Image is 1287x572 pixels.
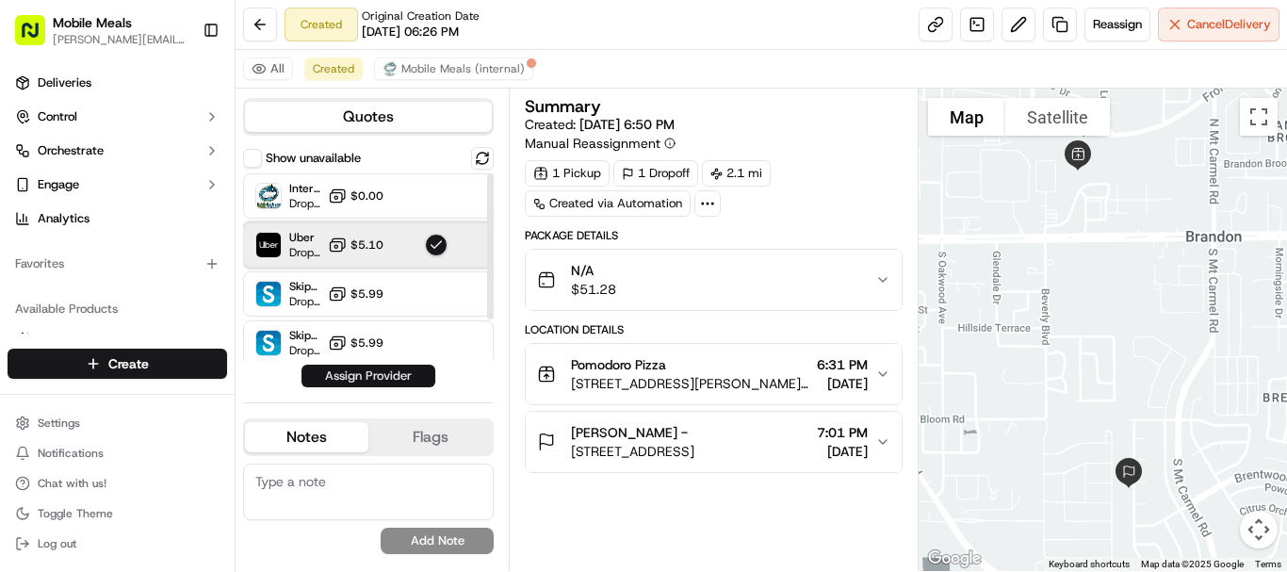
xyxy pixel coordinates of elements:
[19,275,34,290] div: 📗
[38,142,104,159] span: Orchestrate
[525,190,691,217] a: Created via Automation
[256,233,281,257] img: Uber
[289,181,320,196] span: Internal $0
[8,8,195,53] button: Mobile Meals[PERSON_NAME][EMAIL_ADDRESS][DOMAIN_NAME]
[108,354,149,373] span: Create
[256,184,281,208] img: Mobile Meals (internal)
[38,74,91,91] span: Deliveries
[11,266,152,300] a: 📗Knowledge Base
[159,275,174,290] div: 💻
[8,410,227,436] button: Settings
[38,108,77,125] span: Control
[328,334,383,352] button: $5.99
[350,188,383,204] span: $0.00
[256,331,281,355] img: Skipcart
[525,160,610,187] div: 1 Pickup
[526,344,902,404] button: Pomodoro Pizza[STREET_ADDRESS][PERSON_NAME][PERSON_NAME]6:31 PM[DATE]
[525,322,903,337] div: Location Details
[8,102,227,132] button: Control
[133,319,228,334] a: Powered byPylon
[8,470,227,497] button: Chat with us!
[8,531,227,557] button: Log out
[8,136,227,166] button: Orchestrate
[8,440,227,466] button: Notifications
[38,416,80,431] span: Settings
[320,186,343,208] button: Start new chat
[38,176,79,193] span: Engage
[1158,8,1279,41] button: CancelDelivery
[304,57,363,80] button: Created
[362,24,459,41] span: [DATE] 06:26 PM
[1255,559,1281,569] a: Terms (opens in new tab)
[525,228,903,243] div: Package Details
[8,68,227,98] a: Deliveries
[526,250,902,310] button: N/A$51.28
[328,187,383,205] button: $0.00
[374,57,533,80] button: Mobile Meals (internal)
[245,422,368,452] button: Notes
[8,500,227,527] button: Toggle Theme
[525,115,675,134] span: Created:
[266,150,361,167] label: Show unavailable
[8,204,227,234] a: Analytics
[1187,16,1271,33] span: Cancel Delivery
[817,355,868,374] span: 6:31 PM
[350,286,383,302] span: $5.99
[579,116,675,133] span: [DATE] 6:50 PM
[928,98,1005,136] button: Show street map
[289,328,320,343] span: Skipcart
[571,442,694,461] span: [STREET_ADDRESS]
[571,374,809,393] span: [STREET_ADDRESS][PERSON_NAME][PERSON_NAME]
[64,180,309,199] div: Start new chat
[313,61,354,76] span: Created
[152,266,310,300] a: 💻API Documentation
[525,134,676,153] button: Manual Reassignment
[328,236,383,254] button: $5.10
[328,285,383,303] button: $5.99
[526,412,902,472] button: [PERSON_NAME] -[STREET_ADDRESS]7:01 PM[DATE]
[817,374,868,393] span: [DATE]
[1049,558,1130,571] button: Keyboard shortcuts
[289,196,320,211] span: Dropoff ETA -
[53,32,187,47] button: [PERSON_NAME][EMAIL_ADDRESS][DOMAIN_NAME]
[49,122,339,141] input: Got a question? Start typing here...
[571,261,616,280] span: N/A
[19,19,57,57] img: Nash
[1084,8,1150,41] button: Reassign
[525,134,660,153] span: Manual Reassignment
[301,365,435,387] button: Assign Provider
[383,61,398,76] img: MM.png
[64,199,238,214] div: We're available if you need us!
[1093,16,1142,33] span: Reassign
[401,61,525,76] span: Mobile Meals (internal)
[289,279,320,294] span: Skipcart On Demand (Sq)
[289,245,320,260] span: Dropoff ETA 25 minutes
[19,75,343,106] p: Welcome 👋
[38,331,80,348] span: Nash AI
[8,170,227,200] button: Engage
[38,273,144,292] span: Knowledge Base
[53,13,132,32] button: Mobile Meals
[289,343,320,358] span: Dropoff ETA 25 minutes
[245,102,492,132] button: Quotes
[350,335,383,351] span: $5.99
[350,237,383,253] span: $5.10
[817,423,868,442] span: 7:01 PM
[178,273,302,292] span: API Documentation
[525,98,601,115] h3: Summary
[613,160,698,187] div: 1 Dropoff
[38,506,113,521] span: Toggle Theme
[571,355,666,374] span: Pomodoro Pizza
[923,547,986,571] a: Open this area in Google Maps (opens a new window)
[571,280,616,299] span: $51.28
[289,294,320,309] span: Dropoff ETA 49 minutes
[1005,98,1110,136] button: Show satellite imagery
[38,536,76,551] span: Log out
[289,230,320,245] span: Uber
[187,319,228,334] span: Pylon
[19,180,53,214] img: 1736555255976-a54dd68f-1ca7-489b-9aae-adbdc363a1c4
[38,210,90,227] span: Analytics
